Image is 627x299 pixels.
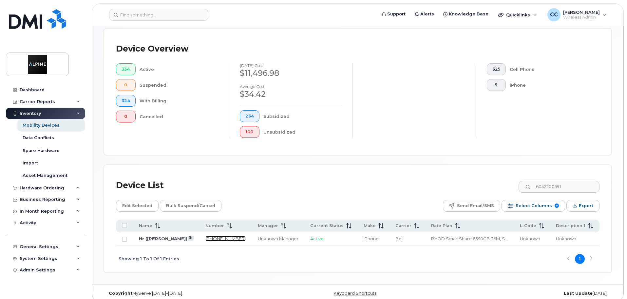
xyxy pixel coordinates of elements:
[510,79,589,91] div: iPhone
[449,11,488,17] span: Knowledge Base
[555,203,559,208] span: 9
[240,68,342,79] div: $11,496.98
[487,79,506,91] button: 9
[240,84,342,89] h4: Average cost
[240,63,342,68] h4: [DATE] cost
[439,8,493,21] a: Knowledge Base
[116,111,136,122] button: 0
[492,67,500,72] span: 325
[566,200,599,212] button: Export
[240,110,259,122] button: 234
[387,11,406,17] span: Support
[116,79,136,91] button: 0
[310,223,344,229] span: Current Status
[519,181,599,193] input: Search Device List ...
[492,82,500,88] span: 9
[457,201,494,211] span: Send Email/SMS
[122,114,130,119] span: 0
[139,236,187,241] a: Hr ([PERSON_NAME])
[487,63,506,75] button: 325
[516,201,552,211] span: Select Columns
[240,126,259,138] button: 100
[556,236,576,241] span: Unknown
[520,223,536,229] span: L-Code
[122,67,130,72] span: 334
[443,200,500,212] button: Send Email/SMS
[564,291,593,296] strong: Last Update
[122,201,152,211] span: Edit Selected
[310,236,324,241] span: Active
[122,82,130,88] span: 0
[140,63,219,75] div: Active
[575,254,585,264] button: Page 1
[420,11,434,17] span: Alerts
[364,223,376,229] span: Make
[205,236,246,241] a: [PHONE_NUMBER]
[431,236,508,241] span: BYOD SmartShare 65/10GB 36M, SmartShare 80/10GB 36M
[160,200,221,212] button: Bulk Suspend/Cancel
[550,11,558,19] span: CC
[166,201,215,211] span: Bulk Suspend/Cancel
[258,236,298,242] div: Unknown Manager
[240,89,342,100] div: $34.42
[563,15,600,20] span: Wireless Admin
[104,291,273,296] div: MyServe [DATE]–[DATE]
[502,200,565,212] button: Select Columns 9
[543,8,611,21] div: Clara Coelho
[139,223,152,229] span: Name
[140,79,219,91] div: Suspended
[494,8,541,21] div: Quicklinks
[122,98,130,103] span: 324
[579,201,593,211] span: Export
[258,223,278,229] span: Manager
[410,8,439,21] a: Alerts
[116,200,159,212] button: Edit Selected
[263,126,342,138] div: Unsubsidized
[205,223,224,229] span: Number
[116,177,164,194] div: Device List
[556,223,585,229] span: Description 1
[510,63,589,75] div: Cell Phone
[364,236,379,241] span: iPhone
[377,8,410,21] a: Support
[116,63,136,75] button: 334
[245,114,254,119] span: 234
[442,291,612,296] div: [DATE]
[116,40,188,57] div: Device Overview
[109,291,132,296] strong: Copyright
[395,236,404,241] span: Bell
[109,9,208,21] input: Find something...
[431,223,452,229] span: Rate Plan
[563,10,600,15] span: [PERSON_NAME]
[140,111,219,122] div: Cancelled
[333,291,376,296] a: Keyboard Shortcuts
[116,95,136,107] button: 324
[395,223,411,229] span: Carrier
[520,236,540,241] span: Unknown
[140,95,219,107] div: With Billing
[245,129,254,135] span: 100
[188,236,194,241] a: View Last Bill
[506,12,530,17] span: Quicklinks
[263,110,342,122] div: Subsidized
[119,254,179,264] span: Showing 1 To 1 Of 1 Entries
